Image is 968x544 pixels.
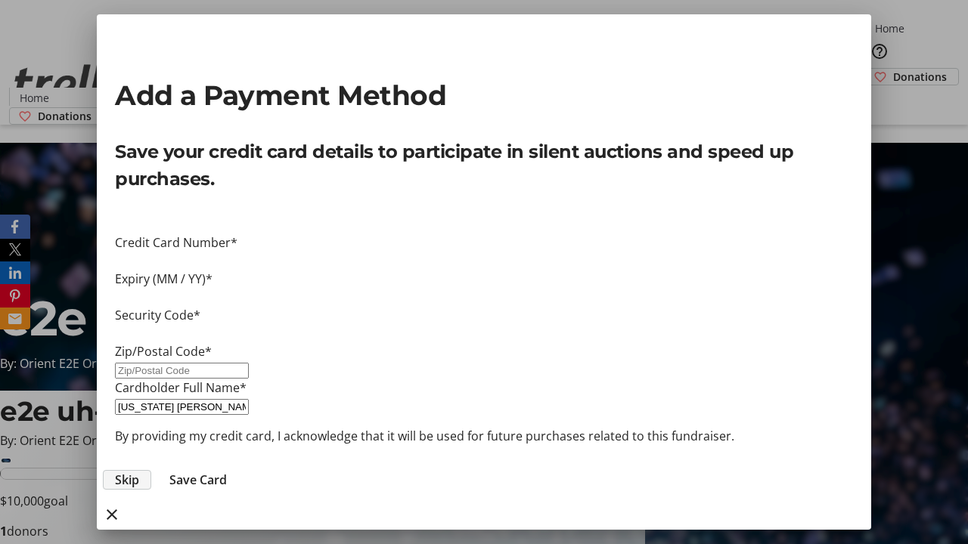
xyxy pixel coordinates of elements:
button: close [97,499,127,530]
button: Skip [103,470,151,490]
input: Card Holder Name [115,399,249,415]
input: Zip/Postal Code [115,363,249,379]
span: Save Card [169,471,227,489]
p: By providing my credit card, I acknowledge that it will be used for future purchases related to t... [115,427,853,445]
label: Credit Card Number* [115,234,237,251]
label: Cardholder Full Name* [115,379,247,396]
h2: Add a Payment Method [115,75,853,116]
button: Save Card [157,471,239,489]
label: Security Code* [115,307,200,323]
label: Zip/Postal Code* [115,343,212,360]
iframe: Secure CVC input frame [115,324,853,342]
iframe: Secure card number input frame [115,252,853,270]
label: Expiry (MM / YY)* [115,270,213,287]
p: Save your credit card details to participate in silent auctions and speed up purchases. [115,138,853,193]
iframe: Secure expiration date input frame [115,288,853,306]
span: Skip [115,471,139,489]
